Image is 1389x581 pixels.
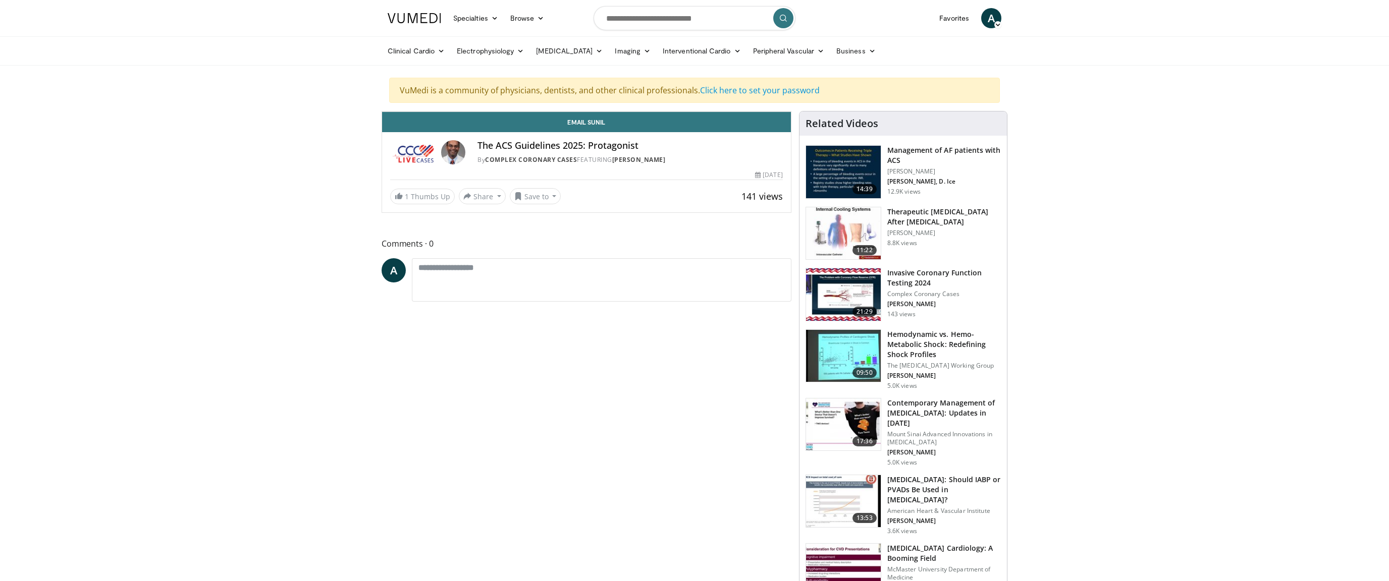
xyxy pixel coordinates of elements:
[852,307,877,317] span: 21:29
[806,145,1001,199] a: 14:39 Management of AF patients with ACS [PERSON_NAME] [PERSON_NAME], D. Ice 12.9K views
[477,155,782,164] div: By FEATURING
[447,8,504,28] a: Specialties
[806,475,881,528] img: fc7ef86f-c6ee-4b93-adf1-6357ab0ee315.150x105_q85_crop-smart_upscale.jpg
[609,41,657,61] a: Imaging
[382,258,406,282] a: A
[887,527,917,535] p: 3.6K views
[887,543,1001,563] h3: [MEDICAL_DATA] Cardiology: A Booming Field
[887,167,1001,176] p: [PERSON_NAME]
[887,310,916,318] p: 143 views
[806,330,881,382] img: 2496e462-765f-4e8f-879f-a0c8e95ea2b6.150x105_q85_crop-smart_upscale.jpg
[887,229,1001,237] p: [PERSON_NAME]
[390,189,455,204] a: 1 Thumbs Up
[451,41,530,61] a: Electrophysiology
[389,78,1000,103] div: VuMedi is a community of physicians, dentists, and other clinical professionals.
[887,207,1001,227] h3: Therapeutic [MEDICAL_DATA] After [MEDICAL_DATA]
[806,268,881,321] img: 29018604-ad88-4fab-821f-042c17100d81.150x105_q85_crop-smart_upscale.jpg
[806,268,1001,321] a: 21:29 Invasive Coronary Function Testing 2024 Complex Coronary Cases [PERSON_NAME] 143 views
[887,145,1001,165] h3: Management of AF patients with ACS
[388,13,441,23] img: VuMedi Logo
[741,190,783,202] span: 141 views
[887,290,1001,298] p: Complex Coronary Cases
[405,192,409,201] span: 1
[806,398,881,451] img: df55f059-d842-45fe-860a-7f3e0b094e1d.150x105_q85_crop-smart_upscale.jpg
[830,41,882,61] a: Business
[887,300,1001,308] p: [PERSON_NAME]
[887,268,1001,288] h3: Invasive Coronary Function Testing 2024
[933,8,975,28] a: Favorites
[887,362,1001,370] p: The [MEDICAL_DATA] Working Group
[382,41,451,61] a: Clinical Cardio
[887,475,1001,505] h3: [MEDICAL_DATA]: Should IABP or PVADs Be Used in [MEDICAL_DATA]?
[887,430,1001,446] p: Mount Sinai Advanced Innovations in [MEDICAL_DATA]
[504,8,551,28] a: Browse
[510,188,561,204] button: Save to
[887,517,1001,525] p: [PERSON_NAME]
[852,513,877,523] span: 13:53
[806,207,881,260] img: 243698_0002_1.png.150x105_q85_crop-smart_upscale.jpg
[852,245,877,255] span: 11:22
[887,382,917,390] p: 5.0K views
[887,507,1001,515] p: American Heart & Vascular Institute
[887,239,917,247] p: 8.8K views
[806,329,1001,390] a: 09:50 Hemodynamic vs. Hemo-Metabolic Shock: Redefining Shock Profiles The [MEDICAL_DATA] Working ...
[382,237,791,250] span: Comments 0
[806,398,1001,467] a: 17:36 Contemporary Management of [MEDICAL_DATA]: Updates in [DATE] Mount Sinai Advanced Innovatio...
[887,188,921,196] p: 12.9K views
[755,170,782,180] div: [DATE]
[806,475,1001,535] a: 13:53 [MEDICAL_DATA]: Should IABP or PVADs Be Used in [MEDICAL_DATA]? American Heart & Vascular I...
[477,140,782,151] h4: The ACS Guidelines 2025: Protagonist
[390,140,437,164] img: Complex Coronary Cases
[887,178,1001,186] p: [PERSON_NAME], D. Ice
[530,41,609,61] a: [MEDICAL_DATA]
[806,146,881,198] img: bKdxKv0jK92UJBOH4xMDoxOjBrO-I4W8.150x105_q85_crop-smart_upscale.jpg
[981,8,1001,28] a: A
[887,448,1001,456] p: [PERSON_NAME]
[441,140,465,164] img: Avatar
[382,112,791,132] a: Email Sunil
[485,155,577,164] a: Complex Coronary Cases
[887,398,1001,428] h3: Contemporary Management of [MEDICAL_DATA]: Updates in [DATE]
[806,118,878,130] h4: Related Videos
[887,372,1001,380] p: [PERSON_NAME]
[747,41,830,61] a: Peripheral Vascular
[612,155,666,164] a: [PERSON_NAME]
[887,458,917,467] p: 5.0K views
[594,6,795,30] input: Search topics, interventions
[852,368,877,378] span: 09:50
[887,329,1001,360] h3: Hemodynamic vs. Hemo-Metabolic Shock: Redefining Shock Profiles
[657,41,747,61] a: Interventional Cardio
[852,184,877,194] span: 14:39
[700,85,820,96] a: Click here to set your password
[459,188,506,204] button: Share
[852,436,877,446] span: 17:36
[806,207,1001,260] a: 11:22 Therapeutic [MEDICAL_DATA] After [MEDICAL_DATA] [PERSON_NAME] 8.8K views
